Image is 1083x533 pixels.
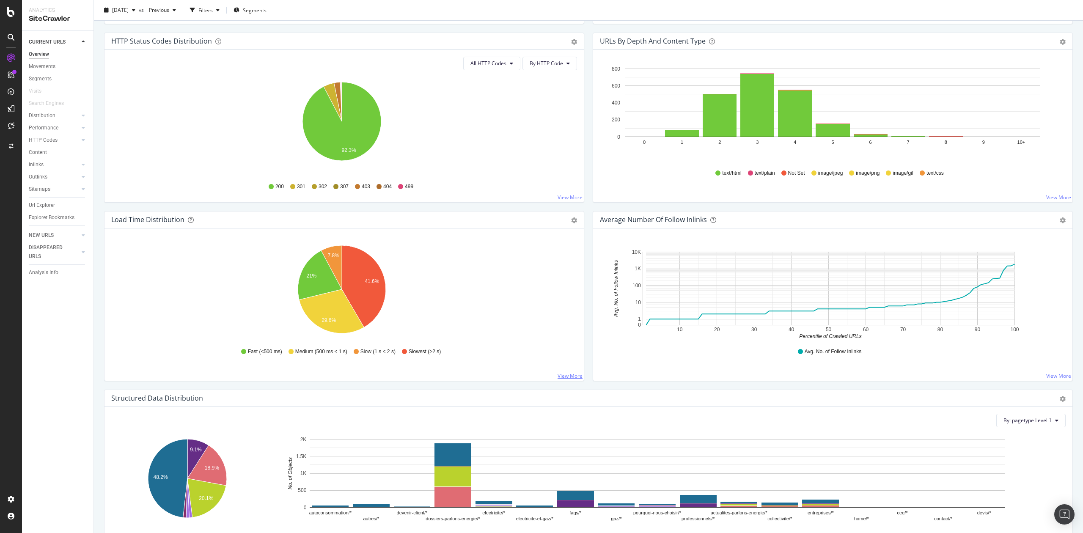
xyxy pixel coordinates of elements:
[295,348,347,355] span: Medium (500 ms < 1 s)
[937,327,943,332] text: 80
[287,457,293,489] text: No. of Objects
[29,160,79,169] a: Inlinks
[600,37,706,45] div: URLs by Depth and Content Type
[154,474,168,480] text: 48.2%
[29,38,79,47] a: CURRENT URLS
[756,140,759,145] text: 3
[328,253,340,258] text: 7.8%
[617,134,620,140] text: 0
[306,273,316,279] text: 21%
[632,249,641,255] text: 10K
[397,510,428,515] text: devenir-client/*
[863,327,869,332] text: 60
[29,99,64,108] div: Search Engines
[530,60,563,67] span: By HTTP Code
[926,170,944,177] span: text/css
[612,83,620,89] text: 600
[360,348,396,355] span: Slow (1 s < 2 s)
[29,213,74,222] div: Explorer Bookmarks
[612,117,620,123] text: 200
[187,3,223,17] button: Filters
[304,505,307,511] text: 0
[789,327,794,332] text: 40
[1054,504,1075,525] div: Open Intercom Messenger
[139,6,146,14] span: vs
[409,348,441,355] span: Slowest (>2 s)
[893,170,913,177] span: image/gif
[1046,372,1071,379] a: View More
[635,266,641,272] text: 1K
[638,316,641,322] text: 1
[522,57,577,70] button: By HTTP Code
[29,201,88,210] a: Url Explorer
[854,516,869,521] text: home/*
[463,57,520,70] button: All HTTP Codes
[29,148,88,157] a: Content
[1060,396,1066,402] div: gear
[682,516,715,521] text: professionnels/*
[298,487,306,493] text: 500
[319,183,327,190] span: 302
[612,66,620,72] text: 800
[230,3,270,17] button: Segments
[29,231,54,240] div: NEW URLS
[558,372,583,379] a: View More
[113,434,261,532] svg: A chart.
[600,63,1061,162] div: A chart.
[808,510,834,515] text: entreprises/*
[322,317,336,323] text: 29.6%
[1010,327,1019,332] text: 100
[363,516,379,521] text: autres/*
[571,217,577,223] div: gear
[284,434,1057,532] svg: A chart.
[977,510,992,515] text: devis/*
[29,74,88,83] a: Segments
[296,453,307,459] text: 1.5K
[29,111,79,120] a: Distribution
[643,140,646,145] text: 0
[516,516,554,521] text: electricite-et-gaz/*
[818,170,843,177] span: image/jpeg
[29,148,47,157] div: Content
[101,3,139,17] button: [DATE]
[29,136,79,145] a: HTTP Codes
[633,510,682,515] text: pourquoi-nous-choisir/*
[29,50,49,59] div: Overview
[714,327,720,332] text: 20
[342,147,356,153] text: 92.3%
[146,6,169,14] span: Previous
[29,124,79,132] a: Performance
[190,447,202,453] text: 9.1%
[29,99,72,108] a: Search Engines
[1003,417,1052,424] span: By: pagetype Level 1
[111,242,572,340] div: A chart.
[111,77,572,175] svg: A chart.
[945,140,947,145] text: 8
[558,194,583,201] a: View More
[600,242,1061,340] svg: A chart.
[199,495,213,501] text: 20.1%
[677,327,683,332] text: 10
[805,348,862,355] span: Avg. No. of Follow Inlinks
[383,183,392,190] span: 404
[29,201,55,210] div: Url Explorer
[405,183,413,190] span: 499
[799,333,861,339] text: Percentile of Crawled URLs
[111,394,203,402] div: Structured Data Distribution
[362,183,370,190] span: 403
[205,465,219,471] text: 18.9%
[29,62,88,71] a: Movements
[571,39,577,45] div: gear
[826,327,832,332] text: 50
[243,6,267,14] span: Segments
[907,140,910,145] text: 7
[600,215,707,224] div: Average Number of Follow Inlinks
[297,183,305,190] span: 301
[1046,194,1071,201] a: View More
[29,87,50,96] a: Visits
[340,183,349,190] span: 307
[29,50,88,59] a: Overview
[365,278,379,284] text: 41.6%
